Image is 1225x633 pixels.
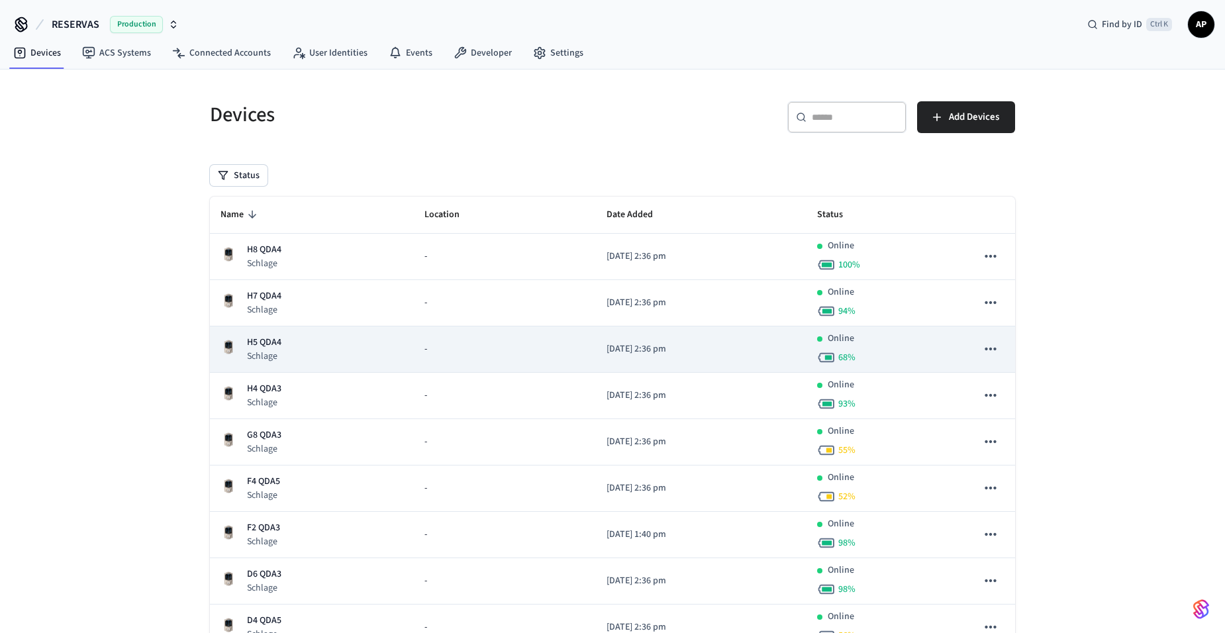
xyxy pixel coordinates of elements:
p: Schlage [247,350,281,363]
p: H4 QDA3 [247,382,281,396]
p: Online [828,424,854,438]
p: G8 QDA3 [247,428,281,442]
span: - [424,250,427,264]
img: Schlage Sense Smart Deadbolt with Camelot Trim, Front [220,617,236,633]
img: Schlage Sense Smart Deadbolt with Camelot Trim, Front [220,478,236,494]
img: Schlage Sense Smart Deadbolt with Camelot Trim, Front [220,571,236,587]
p: Online [828,471,854,485]
a: User Identities [281,41,378,65]
p: Online [828,378,854,392]
p: [DATE] 2:36 pm [607,389,796,403]
span: Name [220,205,261,225]
p: H7 QDA4 [247,289,281,303]
p: F2 QDA3 [247,521,280,535]
a: Developer [443,41,522,65]
p: Schlage [247,257,281,270]
span: RESERVAS [52,17,99,32]
p: [DATE] 2:36 pm [607,574,796,588]
p: [DATE] 2:36 pm [607,481,796,495]
span: 100 % [838,258,860,271]
p: Online [828,239,854,253]
span: - [424,528,427,542]
img: Schlage Sense Smart Deadbolt with Camelot Trim, Front [220,293,236,309]
p: F4 QDA5 [247,475,280,489]
span: Status [817,205,860,225]
p: H8 QDA4 [247,243,281,257]
p: Schlage [247,396,281,409]
img: Schlage Sense Smart Deadbolt with Camelot Trim, Front [220,339,236,355]
span: - [424,435,427,449]
a: Settings [522,41,594,65]
span: Production [110,16,163,33]
p: [DATE] 2:36 pm [607,250,796,264]
p: Online [828,332,854,346]
span: 98 % [838,536,856,550]
p: [DATE] 2:36 pm [607,435,796,449]
span: Location [424,205,477,225]
img: Schlage Sense Smart Deadbolt with Camelot Trim, Front [220,246,236,262]
p: D6 QDA3 [247,567,281,581]
span: Date Added [607,205,670,225]
p: Online [828,610,854,624]
span: - [424,481,427,495]
img: SeamLogoGradient.69752ec5.svg [1193,599,1209,620]
img: Schlage Sense Smart Deadbolt with Camelot Trim, Front [220,524,236,540]
span: - [424,574,427,588]
img: Schlage Sense Smart Deadbolt with Camelot Trim, Front [220,432,236,448]
img: Schlage Sense Smart Deadbolt with Camelot Trim, Front [220,385,236,401]
p: [DATE] 1:40 pm [607,528,796,542]
span: Ctrl K [1146,18,1172,31]
span: 93 % [838,397,856,411]
span: 94 % [838,305,856,318]
p: Schlage [247,489,280,502]
p: Schlage [247,442,281,456]
p: Schlage [247,581,281,595]
span: - [424,389,427,403]
p: Online [828,285,854,299]
span: Add Devices [949,109,999,126]
h5: Devices [210,101,605,128]
span: 55 % [838,444,856,457]
a: Devices [3,41,72,65]
span: 98 % [838,583,856,596]
a: Events [378,41,443,65]
p: Schlage [247,535,280,548]
p: [DATE] 2:36 pm [607,296,796,310]
span: 52 % [838,490,856,503]
span: 68 % [838,351,856,364]
button: AP [1188,11,1214,38]
span: - [424,342,427,356]
div: Find by IDCtrl K [1077,13,1183,36]
a: Connected Accounts [162,41,281,65]
a: ACS Systems [72,41,162,65]
button: Status [210,165,268,186]
span: Find by ID [1102,18,1142,31]
p: Online [828,517,854,531]
p: [DATE] 2:36 pm [607,342,796,356]
span: - [424,296,427,310]
p: Schlage [247,303,281,316]
p: Online [828,563,854,577]
p: D4 QDA5 [247,614,281,628]
button: Add Devices [917,101,1015,133]
span: AP [1189,13,1213,36]
p: H5 QDA4 [247,336,281,350]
